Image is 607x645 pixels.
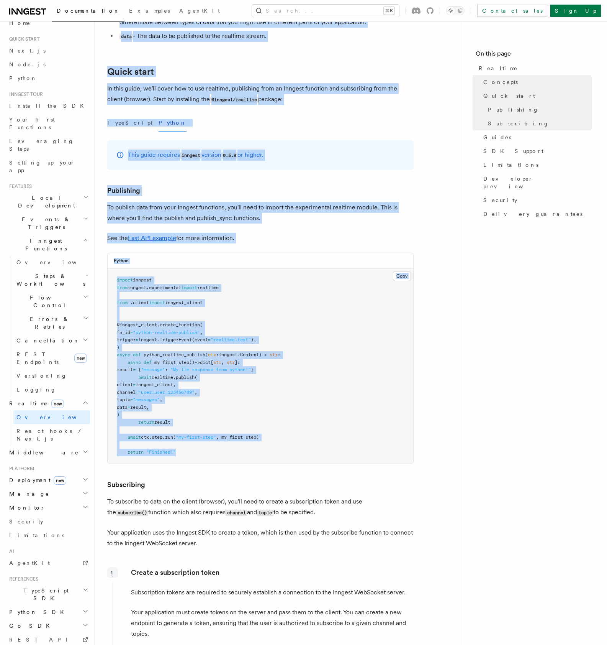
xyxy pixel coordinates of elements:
[195,375,197,380] span: (
[6,548,14,555] span: AI
[197,285,219,290] span: realtime
[6,44,90,58] a: Next.js
[252,5,399,17] button: Search...⌘K
[170,367,251,372] span: "My llm response from python!"
[483,78,518,86] span: Concepts
[550,5,601,17] a: Sign Up
[6,183,32,189] span: Features
[488,106,539,114] span: Publishing
[226,510,247,516] code: channel
[227,360,235,365] span: str
[13,334,90,347] button: Cancellation
[6,446,90,459] button: Middleware
[195,390,197,395] span: ,
[54,476,66,485] span: new
[270,352,278,357] span: str
[446,6,465,15] button: Toggle dark mode
[149,285,181,290] span: experimental
[480,172,592,193] a: Developer preview
[128,434,141,440] span: await
[384,7,394,15] kbd: ⌘K
[6,58,90,71] a: Node.js
[278,352,280,357] span: :
[9,61,46,67] span: Node.js
[51,400,64,408] span: new
[13,291,90,312] button: Flow Control
[205,352,208,357] span: (
[6,487,90,501] button: Manage
[257,510,273,516] code: topic
[9,19,31,27] span: Home
[173,434,176,440] span: (
[6,36,39,42] span: Quick start
[13,424,90,446] a: React hooks / Next.js
[483,133,511,141] span: Guides
[117,277,133,283] span: import
[480,193,592,207] a: Security
[117,382,133,387] span: client
[13,294,83,309] span: Flow Control
[6,410,90,446] div: Realtimenew
[211,360,213,365] span: [
[208,337,211,342] span: =
[130,300,133,305] span: .
[6,216,83,231] span: Events & Triggers
[237,360,240,365] span: :
[480,207,592,221] a: Delivery guarantees
[483,196,517,204] span: Security
[114,258,129,264] h3: Python
[480,89,592,103] a: Quick start
[131,567,413,578] p: Create a subscription token
[6,556,90,570] a: AgentKit
[6,501,90,515] button: Monitor
[133,300,149,305] span: client
[107,496,414,518] p: To subscribe to data on the client (browser), you'll need to create a subscription token and use ...
[211,337,251,342] span: "realtime.test"
[130,330,133,335] span: =
[117,345,119,350] span: )
[9,532,64,538] span: Limitations
[176,434,216,440] span: "my-first-step"
[6,99,90,113] a: Install the SDK
[138,375,152,380] span: await
[13,255,90,269] a: Overview
[52,2,124,21] a: Documentation
[219,352,237,357] span: inngest
[6,237,83,252] span: Inngest Functions
[130,397,133,402] span: =
[6,113,90,134] a: Your first Functions
[251,367,254,372] span: }
[480,130,592,144] a: Guides
[133,352,141,357] span: def
[13,272,85,288] span: Steps & Workflows
[117,405,128,410] span: data
[128,360,141,365] span: async
[221,152,237,159] code: 0.5.9
[6,605,90,619] button: Python SDK
[216,434,259,440] span: , my_first_step)
[6,16,90,30] a: Home
[6,466,34,472] span: Platform
[16,351,59,365] span: REST Endpoints
[13,410,90,424] a: Overview
[6,400,64,407] span: Realtime
[6,608,69,616] span: Python SDK
[165,300,203,305] span: inngest_client
[160,337,192,342] span: TriggerEvent
[483,161,538,169] span: Limitations
[6,71,90,85] a: Python
[175,2,224,21] a: AgentKit
[117,322,157,327] span: @inngest_client
[173,375,176,380] span: .
[213,360,221,365] span: str
[9,103,88,109] span: Install the SDK
[6,504,45,512] span: Monitor
[119,33,133,40] code: data
[133,397,160,402] span: "messages"
[117,285,128,290] span: from
[393,271,411,281] button: Copy
[117,412,119,417] span: )
[13,312,90,334] button: Errors & Retries
[9,138,74,152] span: Leveraging Steps
[9,75,37,81] span: Python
